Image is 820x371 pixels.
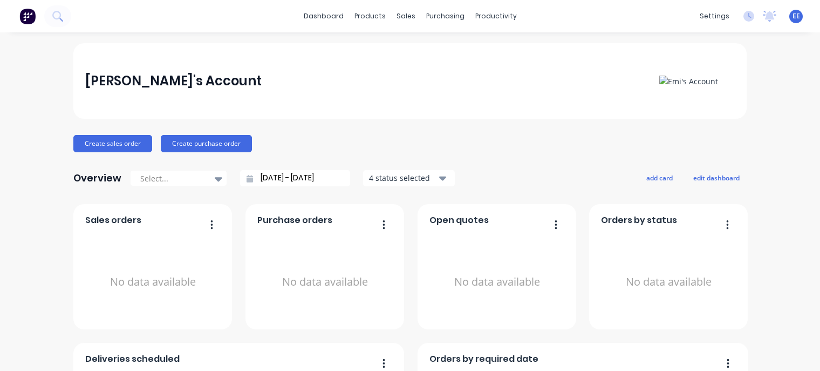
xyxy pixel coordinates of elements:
[257,214,332,227] span: Purchase orders
[601,214,677,227] span: Orders by status
[73,167,121,189] div: Overview
[429,353,538,366] span: Orders by required date
[85,214,141,227] span: Sales orders
[391,8,421,24] div: sales
[659,76,718,87] img: Emi's Account
[257,231,393,333] div: No data available
[639,171,680,185] button: add card
[792,11,800,21] span: EE
[161,135,252,152] button: Create purchase order
[369,172,437,184] div: 4 status selected
[686,171,747,185] button: edit dashboard
[85,70,262,92] div: [PERSON_NAME]'s Account
[85,353,180,366] span: Deliveries scheduled
[429,231,565,333] div: No data available
[363,170,455,186] button: 4 status selected
[349,8,391,24] div: products
[298,8,349,24] a: dashboard
[601,231,736,333] div: No data available
[85,231,221,333] div: No data available
[73,135,152,152] button: Create sales order
[694,8,735,24] div: settings
[470,8,522,24] div: productivity
[19,8,36,24] img: Factory
[429,214,489,227] span: Open quotes
[421,8,470,24] div: purchasing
